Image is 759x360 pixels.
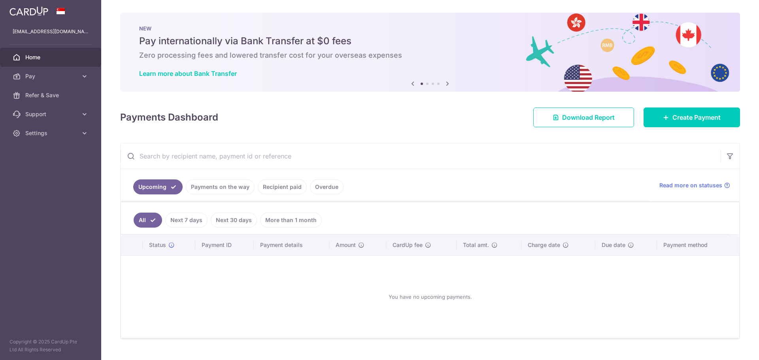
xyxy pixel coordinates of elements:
img: Bank transfer banner [120,13,740,92]
span: Support [25,110,77,118]
input: Search by recipient name, payment id or reference [121,143,721,169]
p: [EMAIL_ADDRESS][DOMAIN_NAME] [13,28,89,36]
span: Due date [602,241,625,249]
th: Payment ID [195,235,254,255]
th: Payment method [657,235,739,255]
p: NEW [139,25,721,32]
a: Payments on the way [186,179,255,194]
a: Learn more about Bank Transfer [139,70,237,77]
span: Pay [25,72,77,80]
span: Amount [336,241,356,249]
span: Home [25,53,77,61]
span: Read more on statuses [659,181,722,189]
span: Create Payment [672,113,721,122]
a: Read more on statuses [659,181,730,189]
span: Total amt. [463,241,489,249]
h5: Pay internationally via Bank Transfer at $0 fees [139,35,721,47]
span: Settings [25,129,77,137]
span: CardUp fee [393,241,423,249]
a: Next 30 days [211,213,257,228]
a: Download Report [533,107,634,127]
a: All [134,213,162,228]
a: Overdue [310,179,344,194]
a: Recipient paid [258,179,307,194]
h4: Payments Dashboard [120,110,218,124]
a: Create Payment [644,107,740,127]
img: CardUp [9,6,48,16]
span: Status [149,241,166,249]
div: You have no upcoming payments. [130,262,730,332]
a: Next 7 days [165,213,208,228]
a: More than 1 month [260,213,322,228]
th: Payment details [254,235,330,255]
span: Charge date [528,241,560,249]
a: Upcoming [133,179,183,194]
span: Download Report [562,113,615,122]
h6: Zero processing fees and lowered transfer cost for your overseas expenses [139,51,721,60]
span: Refer & Save [25,91,77,99]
